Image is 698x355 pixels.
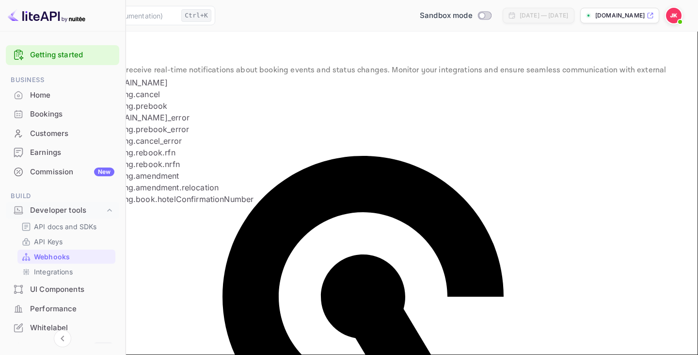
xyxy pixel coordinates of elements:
li: booking.book.hotelConfirmationNumber [103,193,324,205]
li: booking.prebook_error [103,123,324,135]
div: Ctrl+K [181,9,211,22]
div: Whitelabel [30,322,114,334]
div: Bookings [30,109,114,120]
span: Business [6,75,119,85]
div: Performance [30,304,114,315]
button: Collapse navigation [54,330,71,347]
div: Commission [30,167,114,178]
div: New [94,168,114,176]
li: booking.rebook.nrfn [103,158,324,170]
div: Customers [30,128,114,139]
li: booking.rebook.rfn [103,147,324,158]
div: UI Components [30,284,114,295]
li: booking.prebook [103,100,324,112]
div: Developer tools [30,205,105,216]
li: booking.amendment [103,170,324,182]
p: [DOMAIN_NAME] [595,11,645,20]
p: API Keys [34,237,63,247]
li: booking.amendment.relocation [103,182,324,193]
a: Getting started [30,50,114,61]
p: Integrations [34,267,73,277]
p: Webhooks [12,43,686,63]
div: Earnings [30,147,114,158]
p: Webhooks [34,252,70,262]
li: [DOMAIN_NAME] [103,77,324,88]
div: Home [30,90,114,101]
li: booking.cancel [103,88,324,100]
img: Julien Kaluza [666,8,682,23]
li: [DOMAIN_NAME]_error [103,112,324,123]
div: [DATE] — [DATE] [520,11,568,20]
img: LiteAPI logo [8,8,85,23]
span: Build [6,191,119,202]
span: Sandbox mode [420,10,473,21]
p: Register webhook endpoints to receive real-time notifications about booking events and status cha... [12,65,686,88]
p: API docs and SDKs [34,221,97,232]
div: Switch to Production mode [416,10,495,21]
li: booking.cancel_error [103,135,324,147]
